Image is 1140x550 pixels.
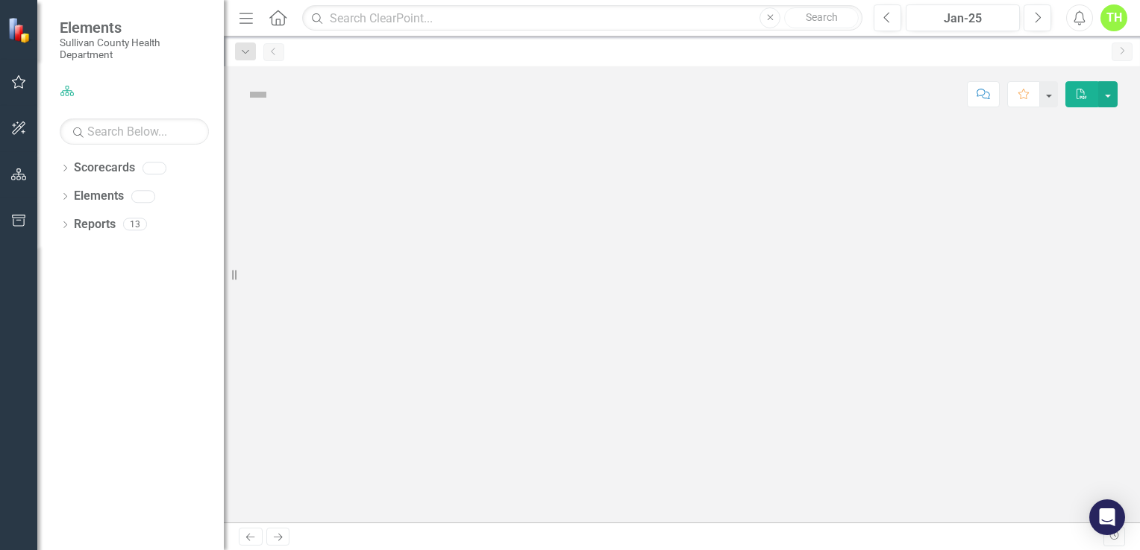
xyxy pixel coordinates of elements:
[911,10,1015,28] div: Jan-25
[302,5,862,31] input: Search ClearPoint...
[60,118,209,145] input: Search Below...
[74,159,135,177] a: Scorecards
[7,17,34,43] img: ClearPoint Strategy
[60,19,209,37] span: Elements
[60,37,209,61] small: Sullivan County Health Department
[906,4,1020,31] button: Jan-25
[784,7,859,28] button: Search
[74,188,124,205] a: Elements
[806,11,838,23] span: Search
[74,216,116,233] a: Reports
[1089,499,1125,535] div: Open Intercom Messenger
[1100,4,1127,31] button: TH
[246,83,270,107] img: Not Defined
[123,218,147,231] div: 13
